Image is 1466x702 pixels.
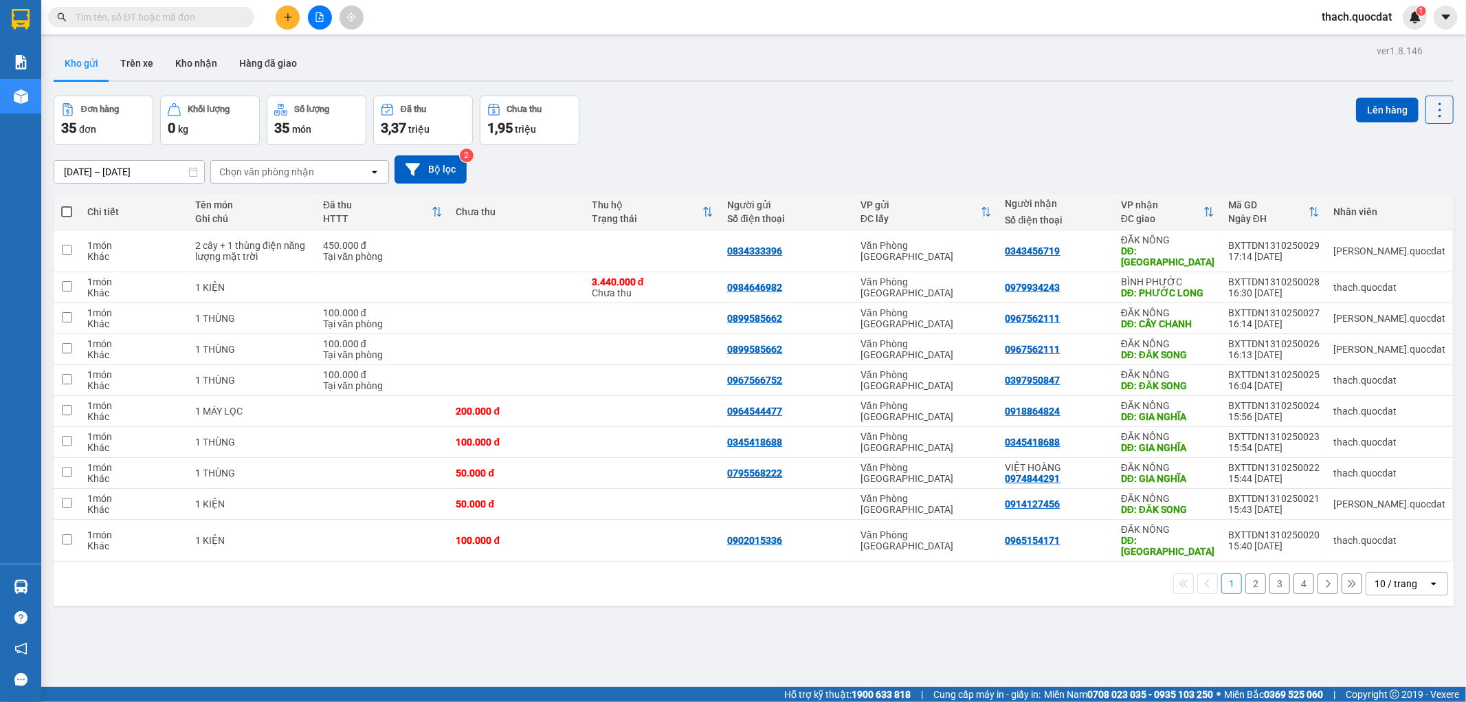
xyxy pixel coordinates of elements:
div: Ngày ĐH [1228,213,1309,224]
div: VP nhận [1121,199,1203,210]
div: 1 THÙNG [195,313,309,324]
div: 100.000 đ [456,437,578,448]
div: ĐĂK NÔNG [1121,369,1214,380]
button: Số lượng35món [267,96,366,145]
div: Khác [87,287,181,298]
strong: 0708 023 035 - 0935 103 250 [1087,689,1213,700]
div: 10 / trang [1375,577,1417,591]
div: Khác [87,251,181,262]
div: Khác [87,442,181,453]
span: | [1333,687,1335,702]
div: 15:54 [DATE] [1228,442,1320,453]
div: 0918864824 [1006,406,1060,417]
div: thach.quocdat [1333,375,1445,386]
div: BÌNH PHƯỚC [1121,276,1214,287]
div: 0899585662 [727,344,782,355]
span: notification [14,642,27,655]
div: ĐC giao [1121,213,1203,224]
div: DĐ: PHƯỚC LONG [1121,287,1214,298]
div: Chi tiết [87,206,181,217]
div: Tại văn phòng [323,251,443,262]
button: Kho nhận [164,47,228,80]
button: 3 [1269,573,1290,594]
div: Số điện thoại [1006,215,1107,226]
span: caret-down [1440,11,1452,23]
div: DĐ: QUẢNG SƠN [1121,245,1214,267]
div: 0967562111 [1006,344,1060,355]
div: Khác [87,411,181,422]
div: simon.quocdat [1333,313,1445,324]
span: 0 [168,120,175,136]
div: VIỆT HOÀNG [1006,462,1107,473]
span: file-add [315,12,324,22]
div: Tại văn phòng [323,318,443,329]
div: Đơn hàng [81,105,119,114]
div: ĐĂK NÔNG [1121,234,1214,245]
button: Hàng đã giao [228,47,308,80]
div: VP gửi [860,199,981,210]
div: Văn Phòng [GEOGRAPHIC_DATA] [860,431,992,453]
div: Văn Phòng [GEOGRAPHIC_DATA] [860,307,992,329]
div: 100.000 đ [323,369,443,380]
span: aim [346,12,356,22]
img: warehouse-icon [14,89,28,104]
button: 1 [1221,573,1242,594]
div: 1 món [87,431,181,442]
th: Toggle SortBy [1221,194,1326,230]
div: HTTT [323,213,432,224]
span: đơn [79,124,96,135]
div: 0984646982 [727,282,782,293]
div: 1 THÙNG [195,437,309,448]
div: 0914127456 [1006,498,1060,509]
button: Trên xe [109,47,164,80]
div: thach.quocdat [1333,535,1445,546]
div: 1 món [87,462,181,473]
button: 4 [1293,573,1314,594]
div: Người gửi [727,199,847,210]
div: 0345418688 [727,437,782,448]
div: DĐ: ĐĂK SONG [1121,380,1214,391]
div: 15:43 [DATE] [1228,504,1320,515]
button: Kho gửi [54,47,109,80]
button: Chưa thu1,95 triệu [480,96,579,145]
img: warehouse-icon [14,580,28,594]
input: Select a date range. [54,161,204,183]
div: BXTTDN1310250026 [1228,338,1320,349]
strong: 1900 633 818 [852,689,911,700]
button: aim [340,6,364,30]
span: Miền Bắc [1224,687,1323,702]
div: 1 món [87,307,181,318]
div: Mã GD [1228,199,1309,210]
div: Văn Phòng [GEOGRAPHIC_DATA] [860,240,992,262]
span: Hỗ trợ kỹ thuật: [784,687,911,702]
img: icon-new-feature [1409,11,1421,23]
div: Văn Phòng [GEOGRAPHIC_DATA] [860,529,992,551]
div: Văn Phòng [GEOGRAPHIC_DATA] [860,338,992,360]
div: Tại văn phòng [323,380,443,391]
button: Đơn hàng35đơn [54,96,153,145]
div: ĐĂK NÔNG [1121,338,1214,349]
div: simon.quocdat [1333,498,1445,509]
div: Tên món [195,199,309,210]
div: 0795568222 [727,468,782,479]
div: Khác [87,349,181,360]
button: 2 [1245,573,1266,594]
div: DĐ: ĐĂK SONG [1121,349,1214,360]
span: plus [283,12,293,22]
span: 3,37 [381,120,406,136]
div: BXTTDN1310250025 [1228,369,1320,380]
div: ĐĂK NÔNG [1121,524,1214,535]
div: Đã thu [401,105,426,114]
div: BXTTDN1310250024 [1228,400,1320,411]
div: Thu hộ [592,199,702,210]
div: 3.440.000 đ [592,276,713,287]
div: BXTTDN1310250028 [1228,276,1320,287]
span: ⚪️ [1217,692,1221,697]
div: 16:04 [DATE] [1228,380,1320,391]
div: BXTTDN1310250027 [1228,307,1320,318]
div: thach.quocdat [1333,406,1445,417]
span: triệu [515,124,536,135]
div: 1 món [87,529,181,540]
div: Đã thu [323,199,432,210]
span: 35 [274,120,289,136]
